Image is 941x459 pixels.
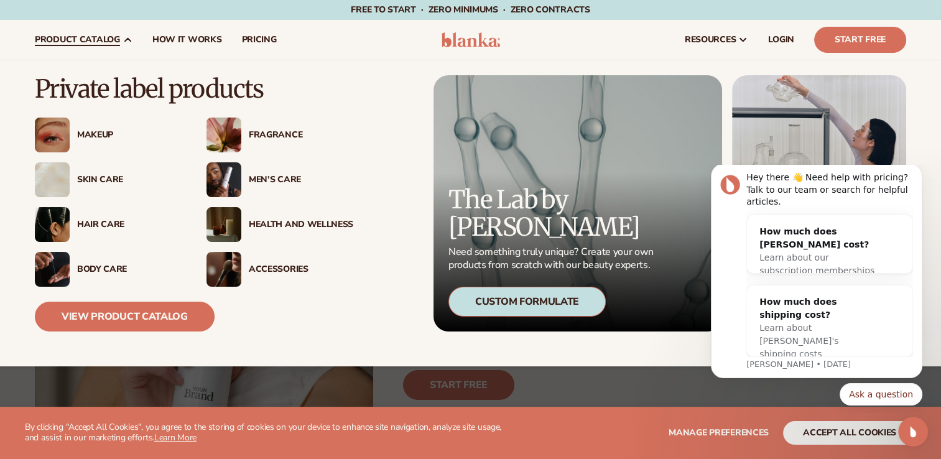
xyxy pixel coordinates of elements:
[758,20,804,60] a: LOGIN
[35,75,353,103] p: Private label products
[35,118,182,152] a: Female with glitter eye makeup. Makeup
[351,4,590,16] span: Free to start · ZERO minimums · ZERO contracts
[206,118,241,152] img: Pink blooming flower.
[55,121,195,206] div: How much does shipping cost?Learn about [PERSON_NAME]'s shipping costs
[685,35,736,45] span: resources
[206,252,241,287] img: Female with makeup brush.
[249,130,353,141] div: Fragrance
[206,162,353,197] a: Male holding moisturizer bottle. Men’s Care
[732,75,906,331] img: Female in lab with equipment.
[448,246,657,272] p: Need something truly unique? Create your own products from scratch with our beauty experts.
[206,207,241,242] img: Candles and incense on table.
[206,118,353,152] a: Pink blooming flower. Fragrance
[249,175,353,185] div: Men’s Care
[25,422,511,443] p: By clicking "Accept All Cookies", you agree to the storing of cookies on your device to enhance s...
[35,35,120,45] span: product catalog
[35,162,70,197] img: Cream moisturizer swatch.
[147,218,230,241] button: Quick reply: Ask a question
[249,220,353,230] div: Health And Wellness
[25,20,142,60] a: product catalog
[206,207,353,242] a: Candles and incense on table. Health And Wellness
[35,252,182,287] a: Male hand applying moisturizer. Body Care
[77,220,182,230] div: Hair Care
[67,158,146,194] span: Learn about [PERSON_NAME]'s shipping costs
[448,186,657,241] p: The Lab by [PERSON_NAME]
[35,207,182,242] a: Female hair pulled back with clips. Hair Care
[54,7,221,192] div: Message content
[898,417,928,447] iframe: Intercom live chat
[28,10,48,30] img: Profile image for Lee
[35,207,70,242] img: Female hair pulled back with clips.
[55,50,195,123] div: How much does [PERSON_NAME] cost?Learn about our subscription memberships
[441,32,500,47] img: logo
[77,264,182,275] div: Body Care
[675,20,758,60] a: resources
[154,432,197,443] a: Learn More
[206,252,353,287] a: Female with makeup brush. Accessories
[77,175,182,185] div: Skin Care
[142,20,232,60] a: How It Works
[67,88,182,111] span: Learn about our subscription memberships
[814,27,906,53] a: Start Free
[67,60,183,86] div: How much does [PERSON_NAME] cost?
[35,118,70,152] img: Female with glitter eye makeup.
[206,162,241,197] img: Male holding moisturizer bottle.
[249,264,353,275] div: Accessories
[35,162,182,197] a: Cream moisturizer swatch. Skin Care
[35,302,215,331] a: View Product Catalog
[448,287,606,317] div: Custom Formulate
[768,35,794,45] span: LOGIN
[54,194,221,205] p: Message from Lee, sent 3d ago
[231,20,286,60] a: pricing
[669,427,769,438] span: Manage preferences
[19,218,230,241] div: Quick reply options
[54,7,221,44] div: Hey there 👋 Need help with pricing? Talk to our team or search for helpful articles.
[152,35,222,45] span: How It Works
[433,75,722,331] a: Microscopic product formula. The Lab by [PERSON_NAME] Need something truly unique? Create your ow...
[241,35,276,45] span: pricing
[783,421,916,445] button: accept all cookies
[35,252,70,287] img: Male hand applying moisturizer.
[669,421,769,445] button: Manage preferences
[692,165,941,413] iframe: Intercom notifications message
[67,131,183,157] div: How much does shipping cost?
[77,130,182,141] div: Makeup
